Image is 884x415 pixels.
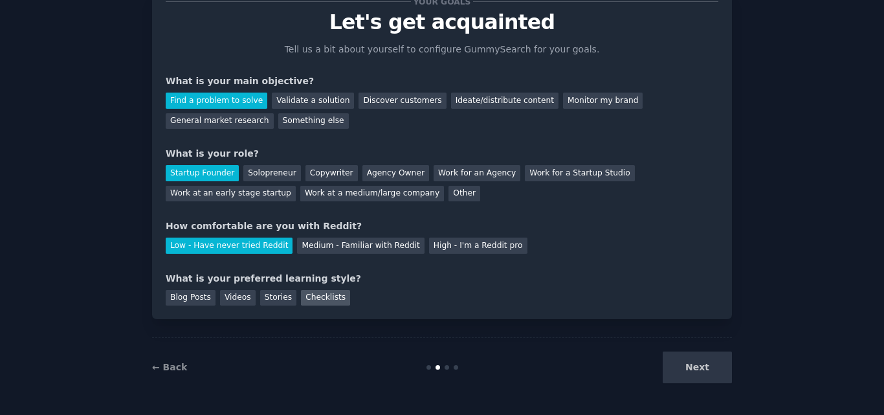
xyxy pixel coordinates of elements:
div: Something else [278,113,349,129]
div: Copywriter [305,165,358,181]
div: What is your main objective? [166,74,718,88]
p: Tell us a bit about yourself to configure GummySearch for your goals. [279,43,605,56]
div: Work for a Startup Studio [525,165,634,181]
div: Work at a medium/large company [300,186,444,202]
div: Ideate/distribute content [451,93,558,109]
div: Validate a solution [272,93,354,109]
div: Medium - Familiar with Reddit [297,238,424,254]
div: Find a problem to solve [166,93,267,109]
div: Low - Have never tried Reddit [166,238,293,254]
a: ← Back [152,362,187,372]
div: Solopreneur [243,165,300,181]
div: Startup Founder [166,165,239,181]
div: Stories [260,290,296,306]
div: Work at an early stage startup [166,186,296,202]
div: Other [448,186,480,202]
div: What is your role? [166,147,718,161]
div: What is your preferred learning style? [166,272,718,286]
div: Videos [220,290,256,306]
div: Checklists [301,290,350,306]
p: Let's get acquainted [166,11,718,34]
div: High - I'm a Reddit pro [429,238,527,254]
div: Agency Owner [362,165,429,181]
div: General market research [166,113,274,129]
div: How comfortable are you with Reddit? [166,219,718,233]
div: Blog Posts [166,290,215,306]
div: Discover customers [359,93,446,109]
div: Monitor my brand [563,93,643,109]
div: Work for an Agency [434,165,520,181]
